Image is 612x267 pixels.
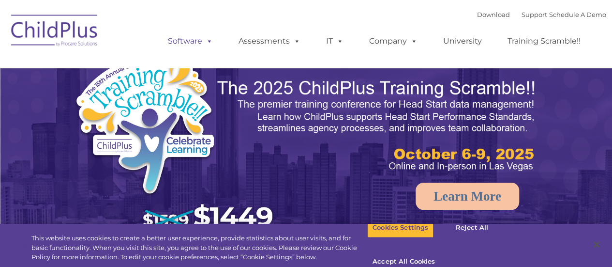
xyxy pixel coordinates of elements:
[477,11,606,18] font: |
[316,31,353,51] a: IT
[442,218,502,238] button: Reject All
[549,11,606,18] a: Schedule A Demo
[522,11,547,18] a: Support
[367,218,433,238] button: Cookies Settings
[433,31,492,51] a: University
[134,64,164,71] span: Last name
[229,31,310,51] a: Assessments
[416,183,519,210] a: Learn More
[586,234,607,255] button: Close
[134,104,176,111] span: Phone number
[158,31,223,51] a: Software
[498,31,590,51] a: Training Scramble!!
[31,234,367,262] div: This website uses cookies to create a better user experience, provide statistics about user visit...
[359,31,427,51] a: Company
[477,11,510,18] a: Download
[6,8,103,56] img: ChildPlus by Procare Solutions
